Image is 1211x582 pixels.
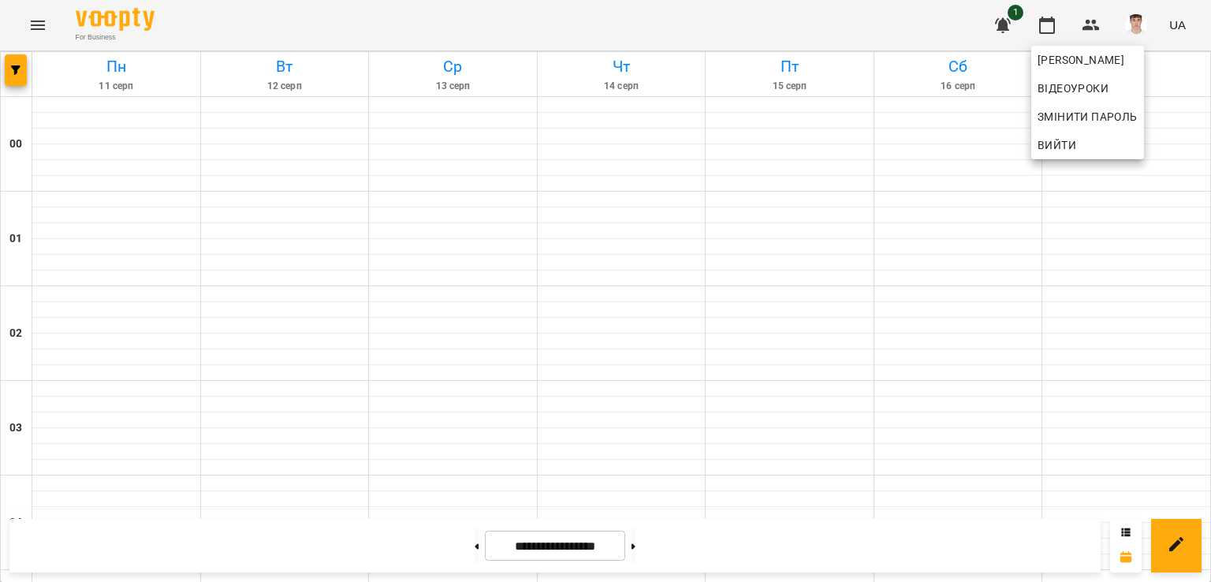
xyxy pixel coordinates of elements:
a: Відеоуроки [1031,74,1115,103]
span: [PERSON_NAME] [1038,50,1138,69]
span: Змінити пароль [1038,107,1138,126]
button: Вийти [1031,131,1144,159]
a: Змінити пароль [1031,103,1144,131]
a: [PERSON_NAME] [1031,46,1144,74]
span: Відеоуроки [1038,79,1109,98]
span: Вийти [1038,136,1076,155]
